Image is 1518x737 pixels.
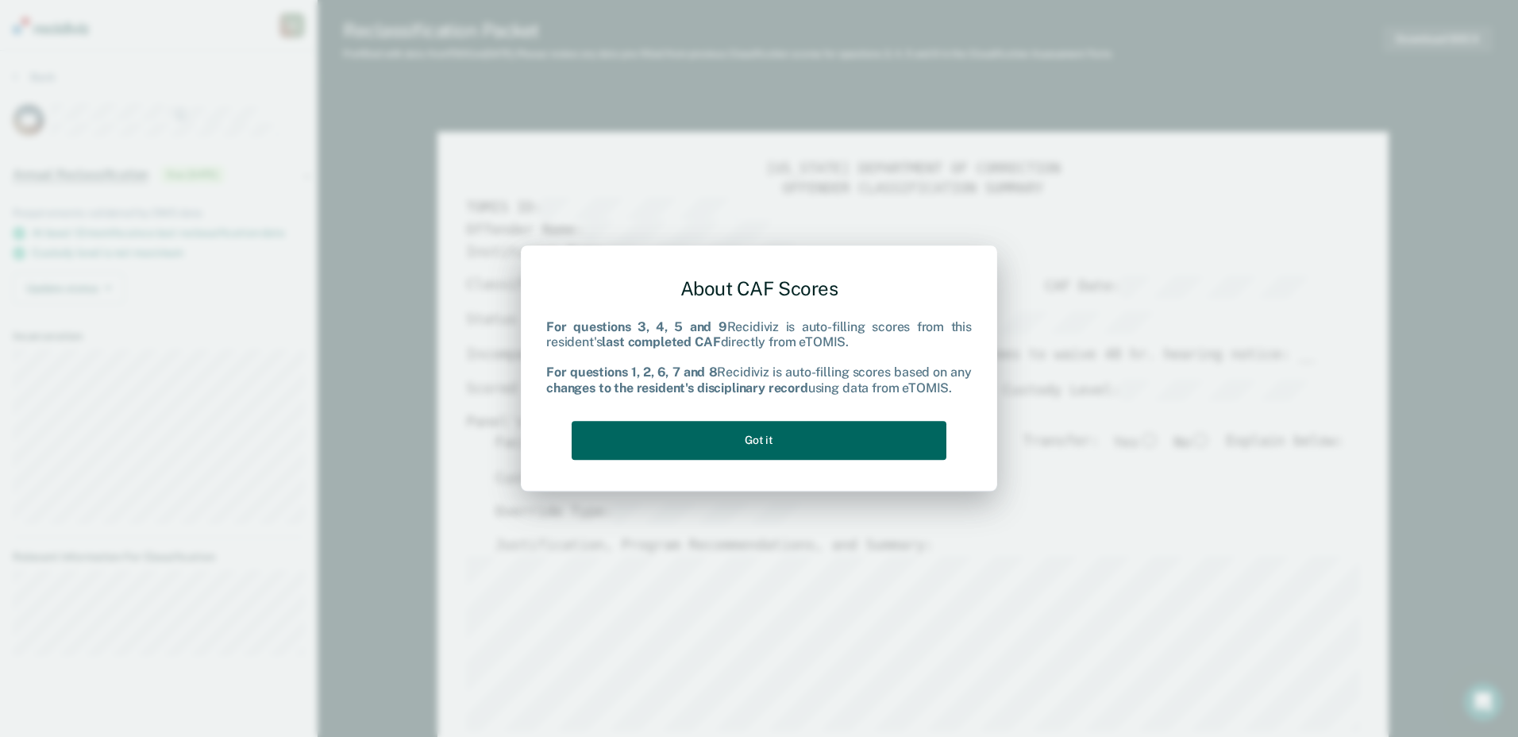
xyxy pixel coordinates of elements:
[546,380,808,396] b: changes to the resident's disciplinary record
[546,365,717,380] b: For questions 1, 2, 6, 7 and 8
[546,319,972,396] div: Recidiviz is auto-filling scores from this resident's directly from eTOMIS. Recidiviz is auto-fil...
[572,421,946,460] button: Got it
[546,264,972,313] div: About CAF Scores
[602,334,720,349] b: last completed CAF
[546,319,727,334] b: For questions 3, 4, 5 and 9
